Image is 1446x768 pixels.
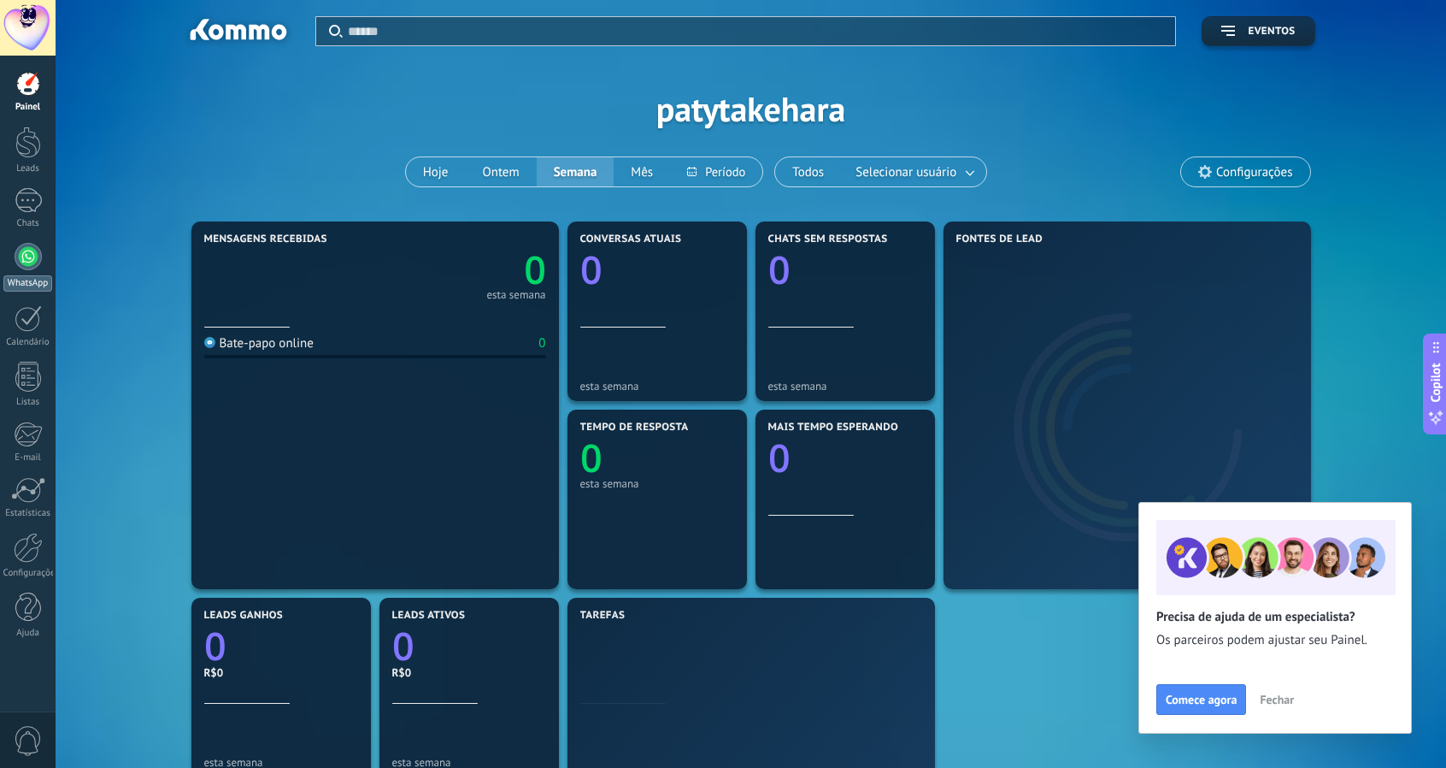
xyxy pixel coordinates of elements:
div: Listas [3,397,53,408]
button: Todos [775,157,841,186]
div: Bate-papo online [204,335,314,352]
div: Leads [3,163,53,174]
div: Chats [3,218,53,229]
button: Período [670,157,762,186]
div: Estatísticas [3,508,53,519]
div: 0 [538,335,545,352]
span: Eventos [1248,26,1295,38]
text: 0 [392,620,414,672]
div: WhatsApp [3,275,52,292]
button: Ontem [465,157,536,186]
text: 0 [768,432,791,484]
span: Selecionar usuário [852,161,960,184]
span: Tempo de resposta [580,422,689,434]
text: 0 [204,620,226,672]
span: Leads ganhos [204,610,284,622]
span: Leads ativos [392,610,466,622]
button: Semana [537,157,614,186]
button: Fechar [1252,687,1302,712]
span: Conversas atuais [580,233,682,245]
span: Fechar [1260,694,1294,706]
button: Mês [614,157,670,186]
span: Tarefas [580,610,626,622]
button: Hoje [406,157,466,186]
span: Copilot [1427,363,1444,403]
a: 0 [375,244,546,296]
text: 0 [580,244,602,296]
button: Comece agora [1156,684,1246,715]
div: Configurações [3,568,53,579]
div: E-mail [3,452,53,464]
div: esta semana [580,380,734,393]
span: Os parceiros podem ajustar seu Painel. [1156,632,1394,649]
button: Selecionar usuário [841,157,986,186]
text: 0 [524,244,546,296]
a: 0 [204,620,358,672]
div: R$0 [392,665,546,680]
div: esta semana [486,291,545,299]
span: Chats sem respostas [768,233,888,245]
a: 0 [392,620,546,672]
div: Calendário [3,337,53,348]
div: esta semana [580,477,734,490]
text: 0 [768,244,791,296]
span: Mais tempo esperando [768,422,899,434]
span: Comece agora [1166,694,1237,706]
span: Configurações [1216,165,1292,180]
div: Painel [3,102,53,113]
h2: Precisa de ajuda de um especialista? [1156,609,1394,625]
span: Fontes de lead [956,233,1043,245]
text: 0 [580,432,602,484]
button: Eventos [1202,16,1314,46]
div: R$0 [204,665,358,680]
span: Mensagens recebidas [204,233,327,245]
img: Bate-papo online [204,337,215,348]
div: esta semana [768,380,922,393]
div: Ajuda [3,628,53,639]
